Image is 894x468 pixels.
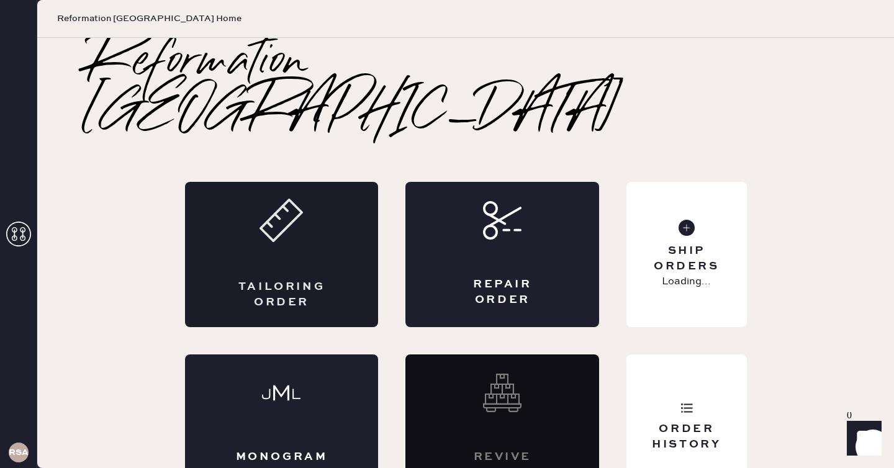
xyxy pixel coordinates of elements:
[235,279,329,310] div: Tailoring Order
[636,421,736,452] div: Order History
[9,448,29,457] h3: RSA
[662,274,711,289] p: Loading...
[455,277,549,308] div: Repair Order
[636,243,736,274] div: Ship Orders
[57,12,242,25] span: Reformation [GEOGRAPHIC_DATA] Home
[835,412,888,466] iframe: Front Chat
[87,38,844,137] h2: Reformation [GEOGRAPHIC_DATA]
